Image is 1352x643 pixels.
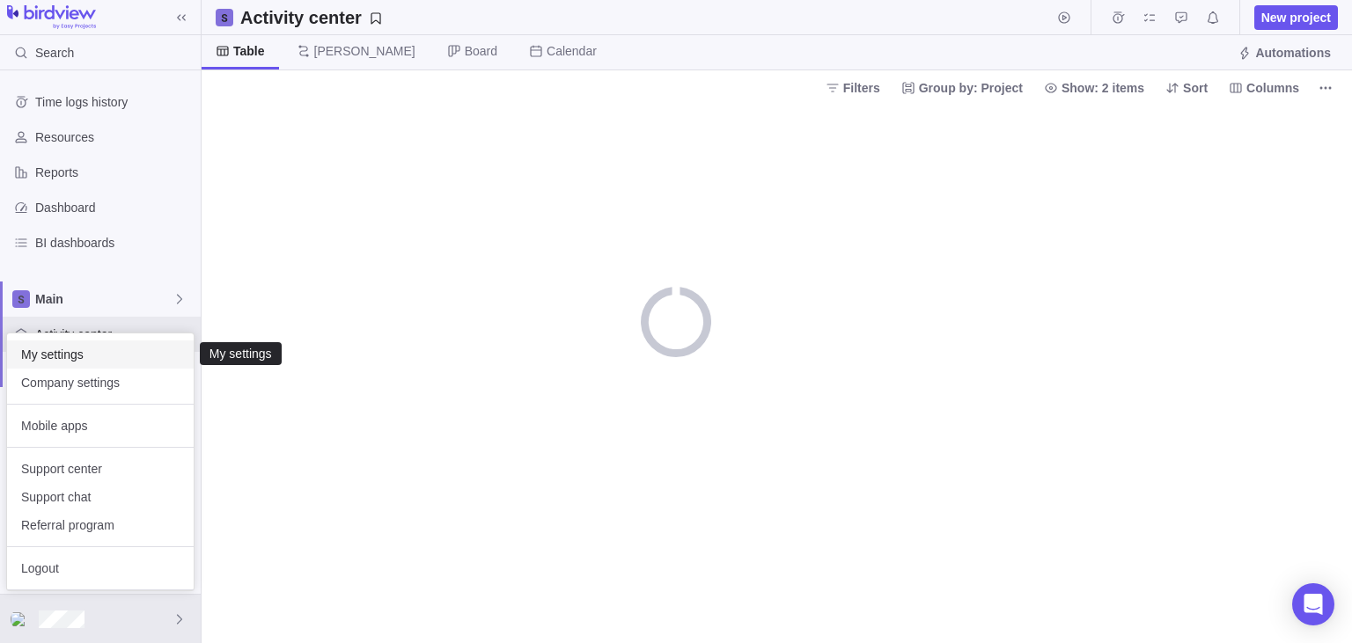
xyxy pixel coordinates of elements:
[21,346,180,363] span: My settings
[7,483,194,511] a: Support chat
[7,369,194,397] a: Company settings
[21,516,180,534] span: Referral program
[21,559,180,577] span: Logout
[7,455,194,483] a: Support center
[21,460,180,478] span: Support center
[7,340,194,369] a: My settings
[11,609,32,630] div: Example
[7,412,194,440] a: Mobile apps
[21,374,180,391] span: Company settings
[21,488,180,506] span: Support chat
[21,417,180,435] span: Mobile apps
[11,612,32,626] img: Show
[208,347,274,361] div: My settings
[7,511,194,539] a: Referral program
[7,554,194,582] a: Logout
